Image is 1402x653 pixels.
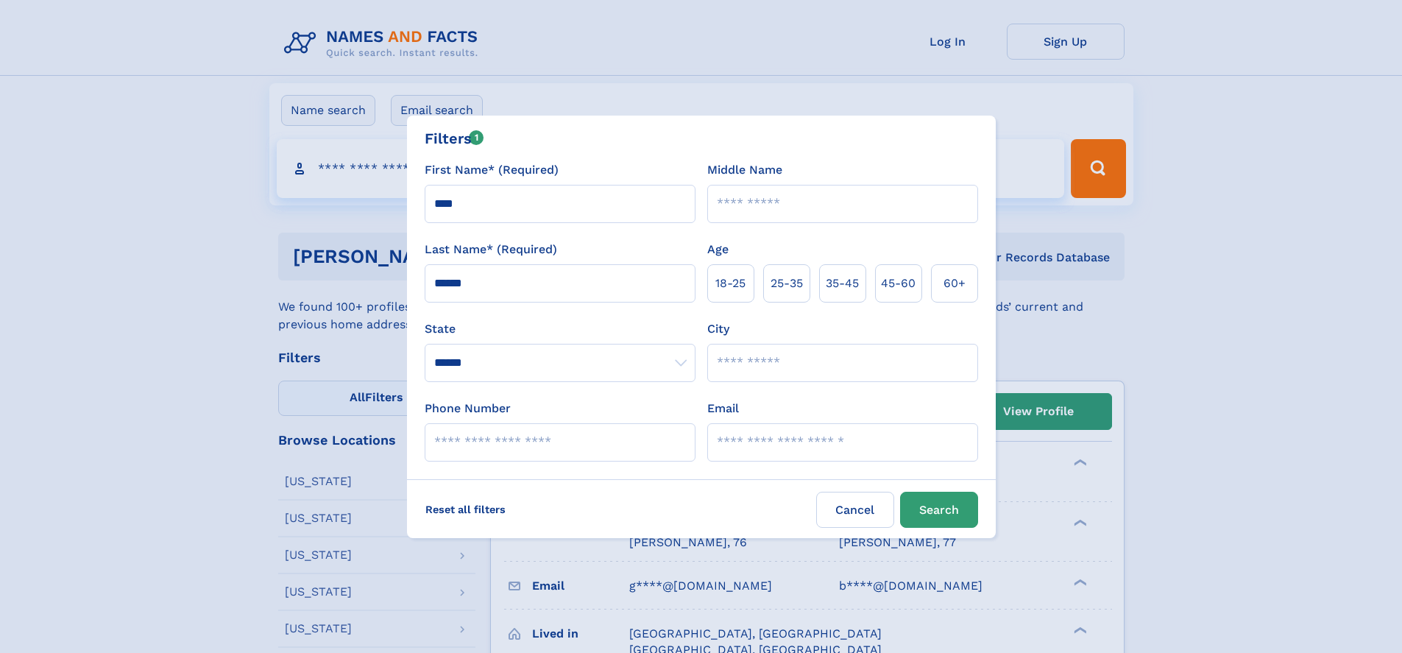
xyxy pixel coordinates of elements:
[771,275,803,292] span: 25‑35
[900,492,978,528] button: Search
[826,275,859,292] span: 35‑45
[425,127,484,149] div: Filters
[707,400,739,417] label: Email
[943,275,966,292] span: 60+
[707,241,729,258] label: Age
[425,161,559,179] label: First Name* (Required)
[425,241,557,258] label: Last Name* (Required)
[707,161,782,179] label: Middle Name
[881,275,916,292] span: 45‑60
[425,320,695,338] label: State
[715,275,746,292] span: 18‑25
[816,492,894,528] label: Cancel
[425,400,511,417] label: Phone Number
[707,320,729,338] label: City
[416,492,515,527] label: Reset all filters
